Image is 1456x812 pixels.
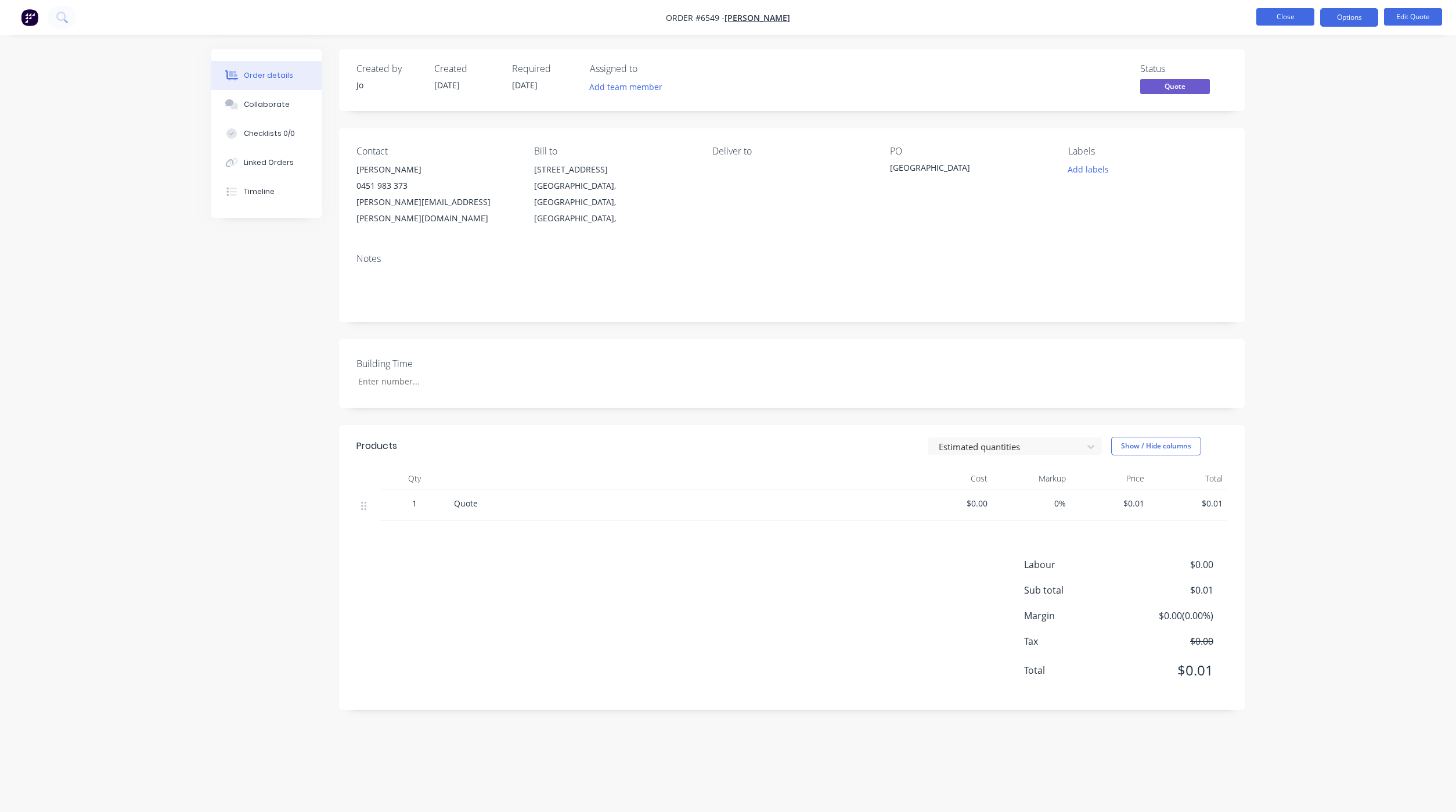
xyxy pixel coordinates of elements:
span: [DATE] [512,80,538,91]
div: Checklists 0/0 [244,128,295,139]
button: Edit Quote [1384,8,1442,26]
button: Add labels [1061,161,1115,177]
div: Created by [356,63,420,74]
span: $0.01 [1154,497,1223,509]
div: [STREET_ADDRESS][GEOGRAPHIC_DATA], [GEOGRAPHIC_DATA], [GEOGRAPHIC_DATA], [534,161,693,227]
div: Created [434,63,498,74]
button: Order details [211,61,322,90]
div: Notes [356,253,1227,264]
div: Required [512,63,576,74]
div: 0451 983 373 [356,178,516,194]
span: $0.01 [1075,497,1144,509]
div: Price [1071,467,1149,490]
span: [DATE] [434,80,460,91]
span: Margin [1024,609,1127,623]
span: $0.00 [1127,558,1213,572]
div: Labels [1068,146,1227,157]
button: Add team member [583,79,669,95]
div: Cost [914,467,992,490]
button: Linked Orders [211,148,322,177]
span: Order #6549 - [666,12,725,23]
span: 1 [412,497,417,509]
div: Jo [356,79,420,91]
button: Timeline [211,177,322,206]
div: Markup [992,467,1071,490]
div: Status [1140,63,1227,74]
div: Timeline [244,186,275,197]
div: [PERSON_NAME] [356,161,516,178]
div: Linked Orders [244,157,294,168]
div: [PERSON_NAME]0451 983 373[PERSON_NAME][EMAIL_ADDRESS][PERSON_NAME][DOMAIN_NAME] [356,161,516,227]
span: $0.00 [1127,634,1213,648]
input: Enter number... [348,373,502,390]
span: $0.00 [918,497,988,509]
button: Collaborate [211,90,322,119]
div: Bill to [534,146,693,157]
span: $0.01 [1127,583,1213,597]
span: Quote [1140,79,1210,94]
div: [GEOGRAPHIC_DATA], [GEOGRAPHIC_DATA], [GEOGRAPHIC_DATA], [534,178,693,227]
div: Order details [244,70,293,81]
span: $0.00 ( 0.00 %) [1127,609,1213,623]
div: Contact [356,146,516,157]
label: Building Time [356,357,502,371]
span: $0.01 [1127,660,1213,681]
div: Assigned to [590,63,706,74]
button: Add team member [590,79,669,95]
a: [PERSON_NAME] [725,12,790,23]
div: [GEOGRAPHIC_DATA] [890,161,1035,178]
div: [PERSON_NAME][EMAIL_ADDRESS][PERSON_NAME][DOMAIN_NAME] [356,194,516,227]
img: Factory [21,9,38,26]
div: [STREET_ADDRESS] [534,161,693,178]
button: Close [1256,8,1314,26]
button: Show / Hide columns [1111,437,1201,455]
button: Options [1320,8,1378,27]
div: Deliver to [712,146,871,157]
div: Total [1149,467,1227,490]
span: Total [1024,663,1127,677]
button: Checklists 0/0 [211,119,322,148]
div: Products [356,439,397,453]
div: PO [890,146,1049,157]
span: 0% [997,497,1066,509]
span: Labour [1024,558,1127,572]
span: Tax [1024,634,1127,648]
span: Sub total [1024,583,1127,597]
div: Qty [380,467,449,490]
span: Quote [454,498,478,509]
div: Collaborate [244,99,290,110]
